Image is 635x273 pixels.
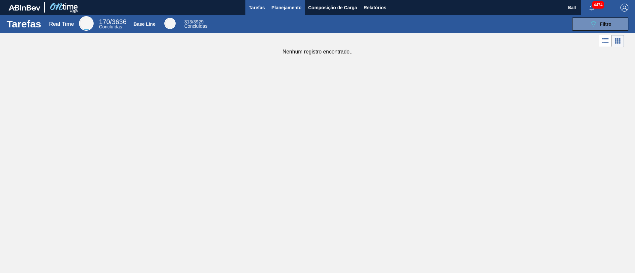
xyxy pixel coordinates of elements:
span: 313 [184,19,192,24]
div: Base Line [134,21,155,27]
span: Relatórios [364,4,386,12]
span: Concluídas [184,23,207,29]
div: Visão em Cards [612,35,624,47]
span: Concluídas [99,24,122,29]
div: Base Line [184,20,207,28]
button: Notificações [581,3,602,12]
img: Logout [620,4,628,12]
span: Filtro [600,21,612,27]
span: Composição de Carga [308,4,357,12]
h1: Tarefas [7,20,41,28]
div: Real Time [99,19,126,29]
span: / 3636 [99,18,126,25]
span: 170 [99,18,110,25]
span: Planejamento [272,4,302,12]
span: 4474 [592,1,604,9]
img: TNhmsLtSVTkK8tSr43FrP2fwEKptu5GPRR3wAAAABJRU5ErkJggg== [9,5,40,11]
span: / 3929 [184,19,203,24]
div: Real Time [49,21,74,27]
div: Visão em Lista [599,35,612,47]
div: Base Line [164,18,176,29]
button: Filtro [572,17,628,31]
span: Tarefas [249,4,265,12]
div: Real Time [79,16,94,31]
